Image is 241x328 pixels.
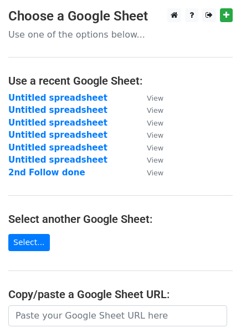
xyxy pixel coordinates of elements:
h4: Use a recent Google Sheet: [8,74,233,87]
a: View [136,93,163,103]
small: View [147,119,163,127]
a: View [136,143,163,153]
a: View [136,118,163,128]
small: View [147,144,163,152]
input: Paste your Google Sheet URL here [8,305,227,326]
a: Select... [8,234,50,251]
small: View [147,94,163,102]
a: Untitled spreadsheet [8,155,107,165]
a: Untitled spreadsheet [8,105,107,115]
a: View [136,130,163,140]
a: Untitled spreadsheet [8,118,107,128]
h4: Select another Google Sheet: [8,212,233,226]
p: Use one of the options below... [8,29,233,40]
a: View [136,168,163,178]
small: View [147,169,163,177]
h4: Copy/paste a Google Sheet URL: [8,288,233,301]
a: View [136,105,163,115]
a: View [136,155,163,165]
small: View [147,131,163,139]
small: View [147,156,163,164]
a: 2nd Follow done [8,168,85,178]
a: Untitled spreadsheet [8,130,107,140]
a: Untitled spreadsheet [8,143,107,153]
a: Untitled spreadsheet [8,93,107,103]
small: View [147,106,163,114]
h3: Choose a Google Sheet [8,8,233,24]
